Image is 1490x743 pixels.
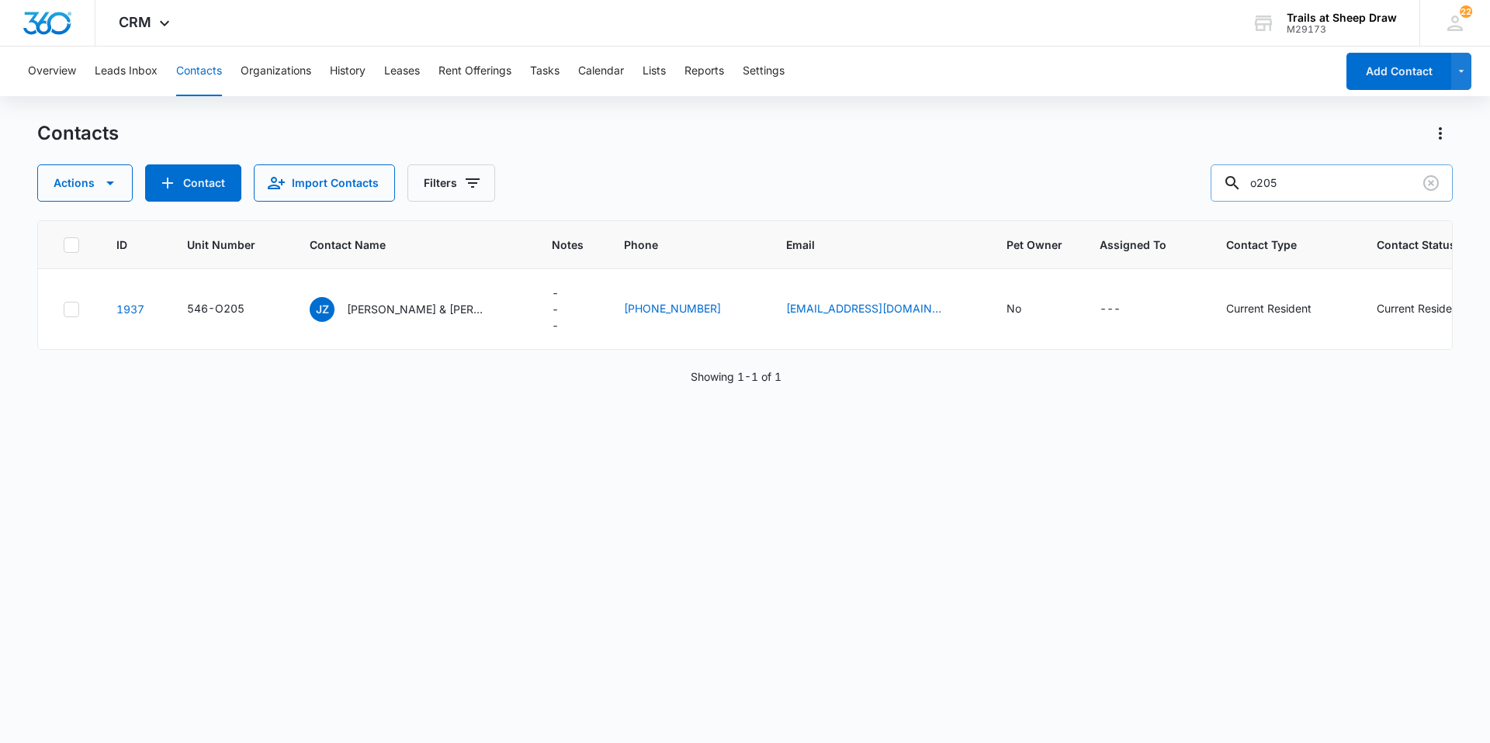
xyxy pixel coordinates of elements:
button: History [330,47,366,96]
div: Notes - - Select to Edit Field [552,285,587,333]
p: [PERSON_NAME] & [PERSON_NAME] [347,301,487,317]
div: Contact Type - Current Resident - Select to Edit Field [1226,300,1339,319]
p: Showing 1-1 of 1 [691,368,781,385]
span: Email [786,237,947,253]
button: Contacts [176,47,222,96]
button: Tasks [530,47,560,96]
span: CRM [119,14,151,30]
button: Filters [407,164,495,202]
button: Leases [384,47,420,96]
div: Contact Status - Current Resident - Select to Edit Field [1377,300,1490,319]
div: Unit Number - 546-O205 - Select to Edit Field [187,300,272,319]
div: Current Resident [1377,300,1462,316]
button: Add Contact [145,164,241,202]
span: Notes [552,237,587,253]
div: No [1007,300,1021,316]
div: Contact Name - Justin Zuidema & Brianna Cortez - Select to Edit Field [310,297,515,322]
span: Pet Owner [1007,237,1062,253]
span: JZ [310,297,334,322]
button: Actions [1428,121,1453,146]
div: Current Resident [1226,300,1312,316]
span: Contact Type [1226,237,1317,253]
button: Reports [684,47,724,96]
button: Actions [37,164,133,202]
span: Phone [624,237,726,253]
div: account name [1287,12,1397,24]
span: Contact Status [1377,237,1467,253]
a: Navigate to contact details page for Justin Zuidema & Brianna Cortez [116,302,144,316]
a: [PHONE_NUMBER] [624,300,721,316]
span: 22 [1460,5,1472,18]
button: Calendar [578,47,624,96]
button: Lists [643,47,666,96]
button: Organizations [241,47,311,96]
button: Leads Inbox [95,47,158,96]
div: Email - BRICOR25@GMAIL.COM - Select to Edit Field [786,300,969,319]
div: account id [1287,24,1397,35]
input: Search Contacts [1211,164,1453,202]
button: Import Contacts [254,164,395,202]
button: Rent Offerings [438,47,511,96]
span: Contact Name [310,237,492,253]
span: Assigned To [1100,237,1166,253]
span: ID [116,237,127,253]
div: 546-O205 [187,300,244,316]
a: [EMAIL_ADDRESS][DOMAIN_NAME] [786,300,941,316]
div: Pet Owner - No - Select to Edit Field [1007,300,1049,319]
div: Assigned To - - Select to Edit Field [1100,300,1149,319]
button: Add Contact [1346,53,1451,90]
button: Overview [28,47,76,96]
button: Settings [743,47,785,96]
div: --- [1100,300,1121,319]
button: Clear [1419,171,1443,195]
div: notifications count [1460,5,1472,18]
div: --- [552,285,559,333]
h1: Contacts [37,122,119,145]
div: Phone - (424) 535-7325 - Select to Edit Field [624,300,749,319]
span: Unit Number [187,237,272,253]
